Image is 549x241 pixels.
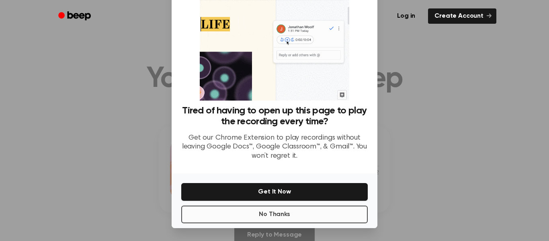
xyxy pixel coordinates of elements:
[389,7,423,25] a: Log in
[181,105,368,127] h3: Tired of having to open up this page to play the recording every time?
[181,206,368,223] button: No Thanks
[181,183,368,201] button: Get It Now
[428,8,496,24] a: Create Account
[53,8,98,24] a: Beep
[181,134,368,161] p: Get our Chrome Extension to play recordings without leaving Google Docs™, Google Classroom™, & Gm...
